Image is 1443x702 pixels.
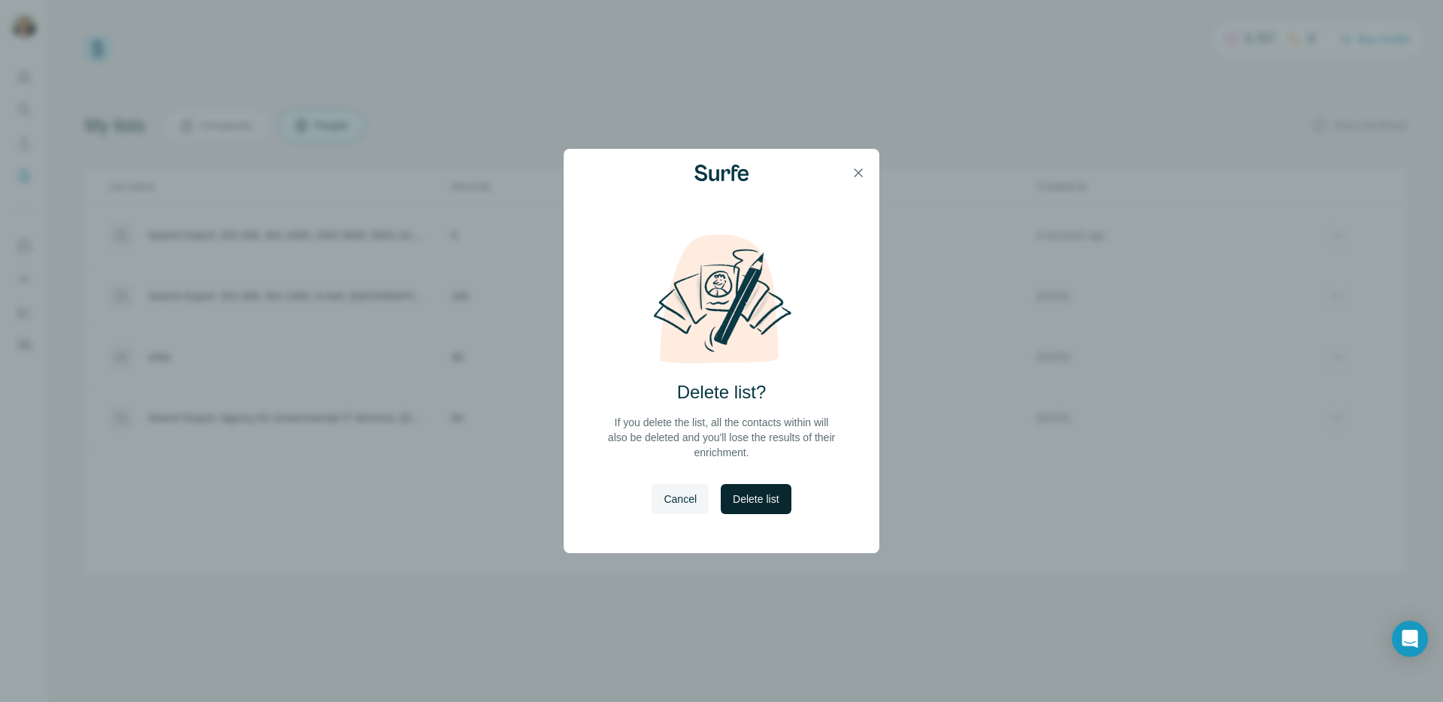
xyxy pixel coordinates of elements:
[637,233,806,365] img: delete-list
[1392,621,1428,657] div: Open Intercom Messenger
[694,165,749,181] img: Surfe Logo
[733,492,779,507] span: Delete list
[652,484,709,514] button: Cancel
[606,415,837,460] p: If you delete the list, all the contacts within will also be deleted and you'll lose the results ...
[664,492,697,507] span: Cancel
[677,380,767,404] h2: Delete list?
[721,484,791,514] button: Delete list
